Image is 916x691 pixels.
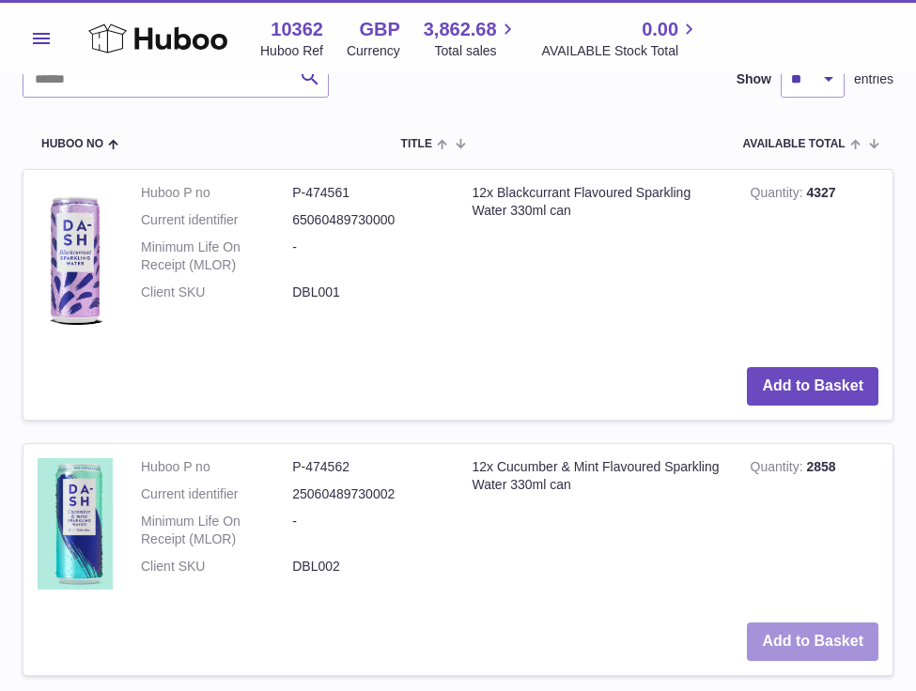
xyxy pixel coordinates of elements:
[458,170,737,353] td: 12x Blackcurrant Flavoured Sparkling Water 330ml can
[401,138,432,150] span: Title
[292,485,443,503] dd: 25060489730002
[542,42,701,60] span: AVAILABLE Stock Total
[743,138,846,150] span: AVAILABLE Total
[38,458,113,590] img: 12x Cucumber & Mint Flavoured Sparkling Water 330ml can
[434,42,518,60] span: Total sales
[737,70,771,88] label: Show
[141,284,292,301] dt: Client SKU
[292,558,443,576] dd: DBL002
[141,485,292,503] dt: Current identifier
[41,138,103,150] span: Huboo no
[292,458,443,476] dd: P-474562
[260,42,323,60] div: Huboo Ref
[747,367,878,406] button: Add to Basket
[141,458,292,476] dt: Huboo P no
[141,238,292,274] dt: Minimum Life On Receipt (MLOR)
[141,513,292,548] dt: Minimum Life On Receipt (MLOR)
[458,444,737,608] td: 12x Cucumber & Mint Flavoured Sparkling Water 330ml can
[737,444,893,608] td: 2858
[347,42,400,60] div: Currency
[271,17,323,42] strong: 10362
[292,513,443,548] dd: -
[292,238,443,274] dd: -
[424,17,497,42] span: 3,862.68
[747,622,878,661] button: Add to Basket
[542,17,701,60] a: 0.00 AVAILABLE Stock Total
[359,17,399,42] strong: GBP
[38,184,113,334] img: 12x Blackcurrant Flavoured Sparkling Water 330ml can
[642,17,678,42] span: 0.00
[141,558,292,576] dt: Client SKU
[292,284,443,301] dd: DBL001
[751,459,807,479] strong: Quantity
[141,184,292,202] dt: Huboo P no
[292,184,443,202] dd: P-474561
[141,211,292,229] dt: Current identifier
[751,185,807,205] strong: Quantity
[424,17,519,60] a: 3,862.68 Total sales
[292,211,443,229] dd: 65060489730000
[854,70,893,88] span: entries
[737,170,893,353] td: 4327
